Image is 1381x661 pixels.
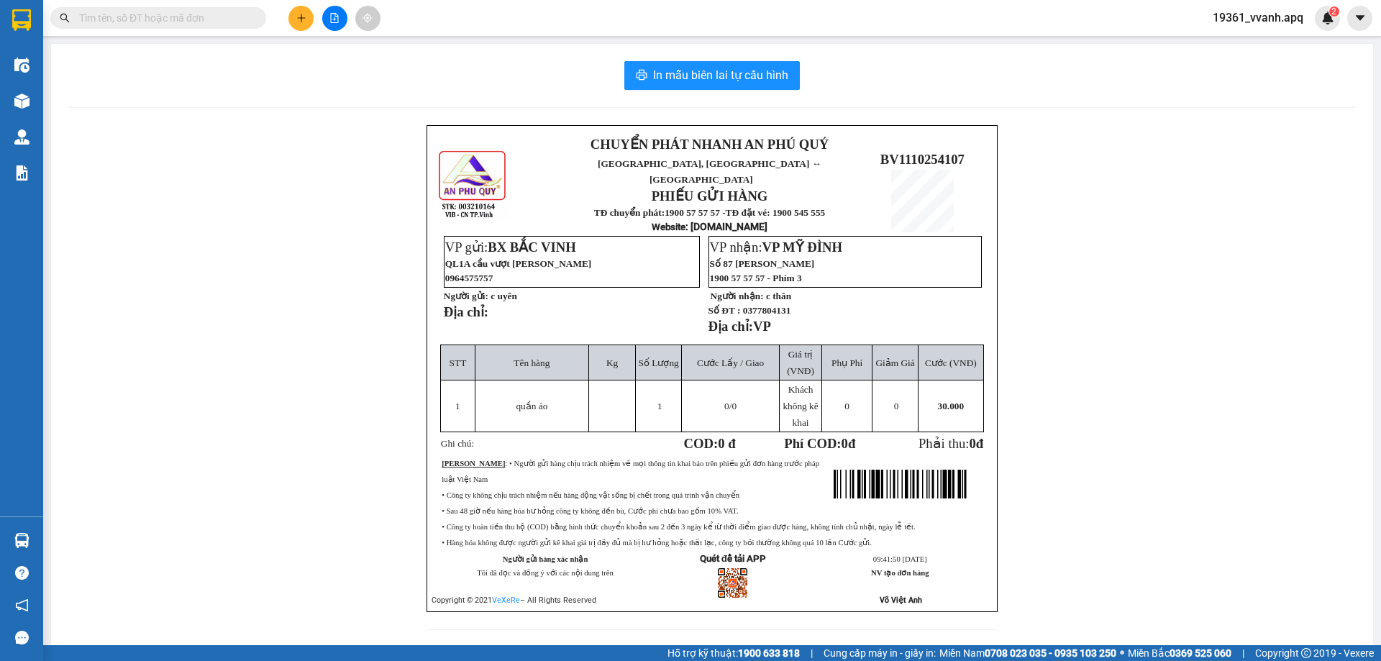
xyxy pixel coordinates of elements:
span: Tôi đã đọc và đồng ý với các nội dung trên [477,569,614,577]
strong: 1900 633 818 [738,647,800,659]
strong: 0369 525 060 [1170,647,1231,659]
span: Giảm Giá [875,357,914,368]
button: file-add [322,6,347,31]
strong: Phí COD: đ [784,436,855,451]
strong: NV tạo đơn hàng [871,569,929,577]
span: quần áo [516,401,547,411]
span: 0 [894,401,899,411]
button: plus [288,6,314,31]
span: plus [296,13,306,23]
span: 0 [724,401,729,411]
span: • Công ty không chịu trách nhiệm nếu hàng động vật sống bị chết trong quá trình vận chuyển [442,491,739,499]
strong: TĐ chuyển phát: [594,207,665,218]
span: QL1A cầu vượt [PERSON_NAME] [445,258,592,269]
strong: CHUYỂN PHÁT NHANH AN PHÚ QUÝ [591,137,829,152]
span: Số Lượng [639,357,679,368]
span: Website [652,222,685,232]
span: đ [976,436,983,451]
img: warehouse-icon [14,94,29,109]
span: ⚪️ [1120,650,1124,656]
span: Miền Nam [939,645,1116,661]
span: 1 [455,401,460,411]
span: Kg [606,357,618,368]
span: Cước (VNĐ) [925,357,977,368]
button: printerIn mẫu biên lai tự cấu hình [624,61,800,90]
a: VeXeRe [492,596,520,605]
span: BX BẮC VINH [488,240,576,255]
strong: TĐ đặt vé: 1900 545 555 [726,207,826,218]
span: 0 [969,436,975,451]
span: • Sau 48 giờ nếu hàng hóa hư hỏng công ty không đền bù, Cước phí chưa bao gồm 10% VAT. [442,507,738,515]
span: question-circle [15,566,29,580]
span: 09:41:50 [DATE] [873,555,927,563]
strong: [PERSON_NAME] [442,460,505,468]
button: caret-down [1347,6,1372,31]
button: aim [355,6,380,31]
sup: 2 [1329,6,1339,17]
span: | [811,645,813,661]
span: 0377804131 [743,305,791,316]
span: Giá trị (VNĐ) [787,349,814,376]
span: Ghi chú: [441,438,474,449]
img: solution-icon [14,165,29,181]
strong: COD: [684,436,736,451]
input: Tìm tên, số ĐT hoặc mã đơn [79,10,249,26]
span: /0 [724,401,737,411]
span: aim [363,13,373,23]
img: logo [437,149,509,220]
img: warehouse-icon [14,58,29,73]
span: c uyên [491,291,517,301]
strong: Số ĐT : [708,305,741,316]
strong: : [DOMAIN_NAME] [652,221,767,232]
span: In mẫu biên lai tự cấu hình [653,66,788,84]
span: 1 [657,401,662,411]
strong: 0708 023 035 - 0935 103 250 [985,647,1116,659]
img: warehouse-icon [14,129,29,145]
span: BV1110254107 [880,152,965,167]
span: message [15,631,29,644]
span: Cước Lấy / Giao [697,357,764,368]
img: icon-new-feature [1321,12,1334,24]
span: 19361_vvanh.apq [1201,9,1315,27]
span: printer [636,69,647,83]
span: 2 [1331,6,1336,17]
span: Khách không kê khai [783,384,818,428]
span: Phụ Phí [831,357,862,368]
span: notification [15,598,29,612]
span: • Hàng hóa không được người gửi kê khai giá trị đầy đủ mà bị hư hỏng hoặc thất lạc, công ty bồi t... [442,539,872,547]
span: 0 [844,401,849,411]
span: Phải thu: [919,436,983,451]
span: 0 [842,436,848,451]
span: copyright [1301,648,1311,658]
span: Miền Bắc [1128,645,1231,661]
strong: Võ Việt Anh [880,596,922,605]
strong: 1900 57 57 57 - [665,207,725,218]
strong: Địa chỉ: [444,304,488,319]
span: Cung cấp máy in - giấy in: [824,645,936,661]
span: Hỗ trợ kỹ thuật: [667,645,800,661]
strong: Địa chỉ: [708,319,753,334]
strong: Người gửi: [444,291,488,301]
span: file-add [329,13,339,23]
span: VP gửi: [445,240,576,255]
span: search [60,13,70,23]
span: Copyright © 2021 – All Rights Reserved [432,596,596,605]
span: STT [450,357,467,368]
span: c thân [766,291,791,301]
span: caret-down [1354,12,1367,24]
span: Tên hàng [514,357,550,368]
img: logo-vxr [12,9,31,31]
span: 0 đ [718,436,735,451]
span: 1900 57 57 57 - Phím 3 [710,273,802,283]
span: [GEOGRAPHIC_DATA], [GEOGRAPHIC_DATA] ↔ [GEOGRAPHIC_DATA] [598,158,821,185]
span: 0964575757 [445,273,493,283]
strong: Người gửi hàng xác nhận [503,555,588,563]
span: VP [753,319,771,334]
span: 30.000 [938,401,965,411]
span: | [1242,645,1244,661]
strong: Người nhận: [711,291,764,301]
span: : • Người gửi hàng chịu trách nhiệm về mọi thông tin khai báo trên phiếu gửi đơn hàng trước pháp ... [442,460,819,483]
strong: PHIẾU GỬI HÀNG [652,188,768,204]
span: VP nhận: [710,240,843,255]
span: Số 87 [PERSON_NAME] [710,258,815,269]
